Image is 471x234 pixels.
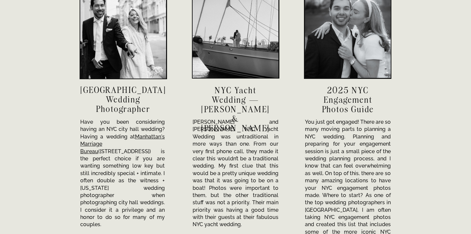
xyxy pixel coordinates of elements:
a: [GEOGRAPHIC_DATA]Wedding Photographer [80,85,166,113]
p: [PERSON_NAME] and [PERSON_NAME] NYC Yacht Wedding was untraditional in more ways than one. From o... [193,118,278,208]
a: Manhattan's Marriage Bureau [80,134,165,154]
h3: [GEOGRAPHIC_DATA] Wedding Photographer [80,85,166,113]
p: You just got engaged! There are so many moving parts to planning a NYC wedding. Planning and prep... [305,118,391,215]
a: NYC Yacht Wedding — [PERSON_NAME] & [PERSON_NAME] [199,85,272,113]
p: Have you been considering having an NYC city hall wedding? Having a wedding at ([STREET_ADDRESS])... [80,118,165,212]
a: 2025 NYC Engagement Photos Guide [314,85,382,113]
